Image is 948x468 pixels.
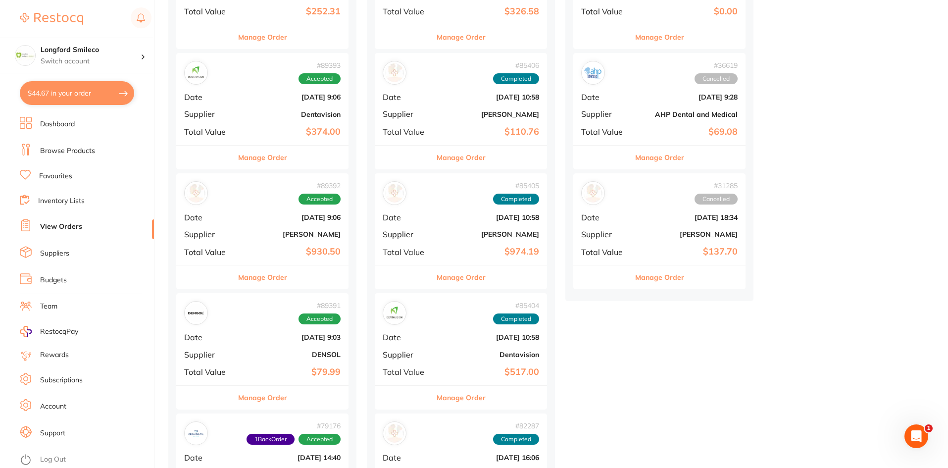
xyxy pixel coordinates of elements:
[299,73,341,84] span: Accepted
[383,350,432,359] span: Supplier
[695,73,738,84] span: Cancelled
[639,213,738,221] b: [DATE] 18:34
[187,184,205,203] img: Henry Schein Halas
[39,171,72,181] a: Favourites
[20,452,151,468] button: Log Out
[20,326,78,337] a: RestocqPay
[385,424,404,443] img: Adam Dental
[440,367,539,377] b: $517.00
[40,146,95,156] a: Browse Products
[925,424,933,432] span: 1
[581,127,631,136] span: Total Value
[20,81,134,105] button: $44.67 in your order
[184,7,234,16] span: Total Value
[440,6,539,17] b: $326.58
[15,46,35,65] img: Longford Smileco
[20,13,83,25] img: Restocq Logo
[40,249,69,259] a: Suppliers
[40,222,82,232] a: View Orders
[581,93,631,102] span: Date
[639,247,738,257] b: $137.70
[242,351,341,359] b: DENSOL
[385,304,404,322] img: Dentavision
[184,333,234,342] span: Date
[440,247,539,257] b: $974.19
[299,61,341,69] span: # 89393
[242,454,341,462] b: [DATE] 14:40
[493,422,539,430] span: # 82287
[176,53,349,169] div: Dentavision#89393AcceptedDate[DATE] 9:06SupplierDentavisionTotal Value$374.00Manage Order
[184,367,234,376] span: Total Value
[41,56,141,66] p: Switch account
[695,182,738,190] span: # 31285
[493,194,539,205] span: Completed
[639,110,738,118] b: AHP Dental and Medical
[437,25,486,49] button: Manage Order
[184,248,234,257] span: Total Value
[176,293,349,410] div: DENSOL#89391AcceptedDate[DATE] 9:03SupplierDENSOLTotal Value$79.99Manage Order
[247,434,295,445] span: Back orders
[242,6,341,17] b: $252.31
[695,61,738,69] span: # 36619
[493,182,539,190] span: # 85405
[176,173,349,290] div: Henry Schein Halas#89392AcceptedDate[DATE] 9:06Supplier[PERSON_NAME]Total Value$930.50Manage Order
[40,119,75,129] a: Dashboard
[635,146,684,169] button: Manage Order
[383,93,432,102] span: Date
[437,146,486,169] button: Manage Order
[40,350,69,360] a: Rewards
[299,302,341,310] span: # 89391
[581,213,631,222] span: Date
[184,109,234,118] span: Supplier
[40,275,67,285] a: Budgets
[242,247,341,257] b: $930.50
[184,127,234,136] span: Total Value
[40,302,57,312] a: Team
[187,63,205,82] img: Dentavision
[187,424,205,443] img: Origin Dental
[184,230,234,239] span: Supplier
[242,230,341,238] b: [PERSON_NAME]
[440,351,539,359] b: Dentavision
[440,454,539,462] b: [DATE] 16:06
[385,63,404,82] img: Adam Dental
[40,455,66,465] a: Log Out
[40,375,83,385] a: Subscriptions
[383,367,432,376] span: Total Value
[493,61,539,69] span: # 85406
[581,248,631,257] span: Total Value
[242,110,341,118] b: Dentavision
[581,7,631,16] span: Total Value
[635,265,684,289] button: Manage Order
[904,424,928,448] iframe: Intercom live chat
[187,304,205,322] img: DENSOL
[440,127,539,137] b: $110.76
[639,93,738,101] b: [DATE] 9:28
[184,350,234,359] span: Supplier
[299,182,341,190] span: # 89392
[383,248,432,257] span: Total Value
[639,6,738,17] b: $0.00
[383,109,432,118] span: Supplier
[383,453,432,462] span: Date
[184,453,234,462] span: Date
[493,313,539,324] span: Completed
[242,127,341,137] b: $374.00
[437,265,486,289] button: Manage Order
[581,230,631,239] span: Supplier
[584,184,602,203] img: Adam Dental
[238,146,287,169] button: Manage Order
[639,127,738,137] b: $69.08
[299,434,341,445] span: Accepted
[247,422,341,430] span: # 79176
[242,333,341,341] b: [DATE] 9:03
[242,367,341,377] b: $79.99
[38,196,85,206] a: Inventory Lists
[20,7,83,30] a: Restocq Logo
[238,386,287,410] button: Manage Order
[385,184,404,203] img: Henry Schein Halas
[20,326,32,337] img: RestocqPay
[383,7,432,16] span: Total Value
[440,110,539,118] b: [PERSON_NAME]
[40,327,78,337] span: RestocqPay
